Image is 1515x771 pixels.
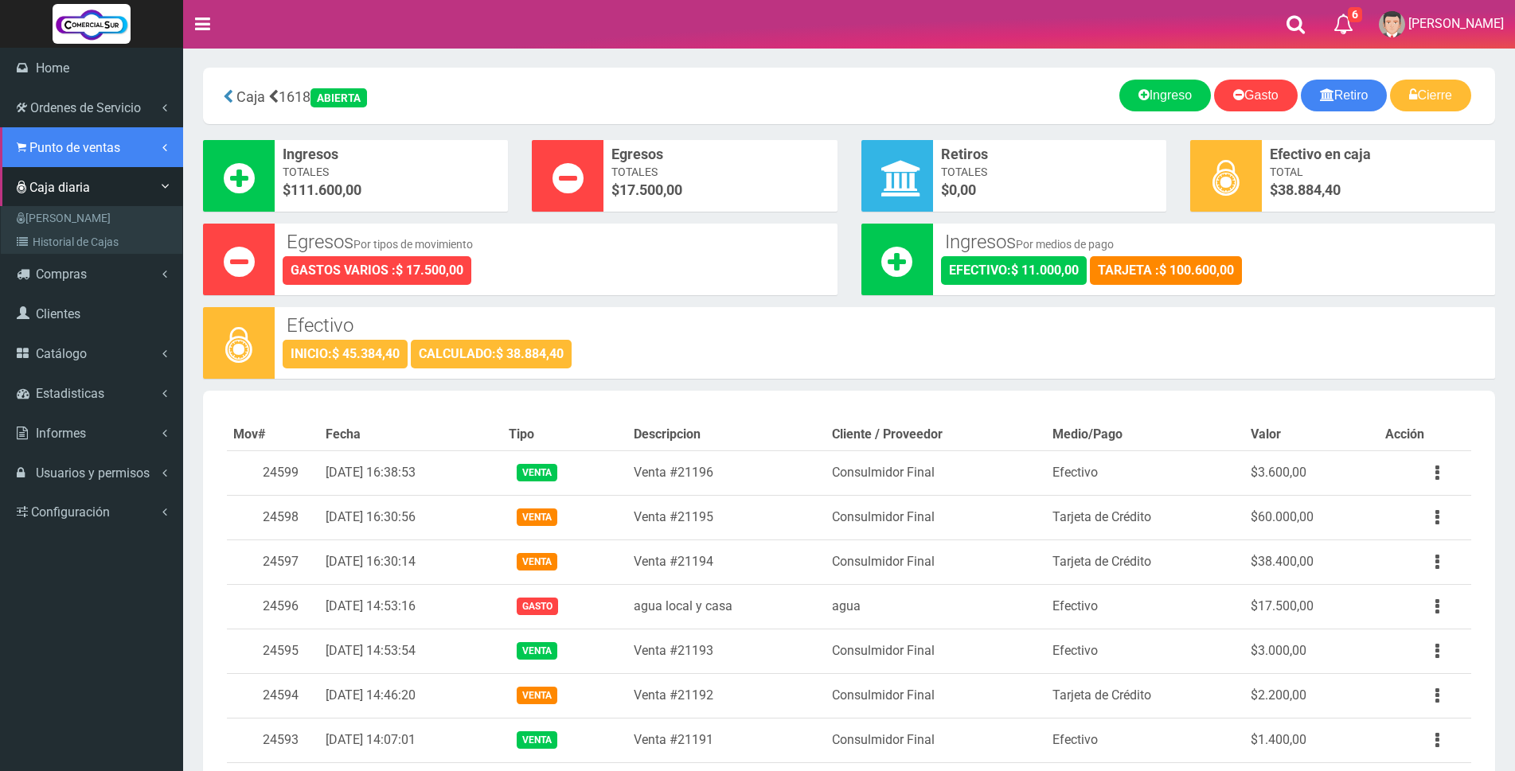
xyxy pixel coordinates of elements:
[1046,419,1244,450] th: Medio/Pago
[411,340,572,368] div: CALCULADO:
[5,230,182,254] a: Historial de Cajas
[1016,238,1114,251] small: Por medios de pago
[627,629,826,673] td: Venta #21193
[1244,584,1379,629] td: $17.500,00
[941,164,1158,180] span: Totales
[1244,539,1379,584] td: $38.400,00
[826,584,1045,629] td: agua
[517,687,557,703] span: Venta
[627,419,826,450] th: Descripcion
[611,180,829,201] span: $
[619,181,682,198] font: 17.500,00
[1214,80,1298,111] a: Gasto
[319,539,502,584] td: [DATE] 16:30:14
[826,419,1045,450] th: Cliente / Proveedor
[1348,7,1362,22] span: 6
[1244,419,1379,450] th: Valor
[826,629,1045,673] td: Consulmidor Final
[36,465,150,481] span: Usuarios y permisos
[627,450,826,495] td: Venta #21196
[283,144,500,165] span: Ingresos
[30,100,141,115] span: Ordenes de Servicio
[1046,629,1244,673] td: Efectivo
[353,238,473,251] small: Por tipos de movimiento
[1046,584,1244,629] td: Efectivo
[826,450,1045,495] td: Consulmidor Final
[283,256,471,285] div: GASTOS VARIOS :
[36,306,80,321] span: Clientes
[319,450,502,495] td: [DATE] 16:38:53
[31,504,110,520] span: Configuración
[826,495,1045,539] td: Consulmidor Final
[941,144,1158,165] span: Retiros
[227,629,319,673] td: 24595
[949,181,976,198] font: 0,00
[1046,718,1244,762] td: Efectivo
[36,346,87,361] span: Catálogo
[517,642,557,659] span: Venta
[1270,180,1487,201] span: $
[502,419,627,450] th: Tipo
[496,346,564,361] strong: $ 38.884,40
[1011,263,1079,278] strong: $ 11.000,00
[1390,80,1471,111] a: Cierre
[627,539,826,584] td: Venta #21194
[227,450,319,495] td: 24599
[941,180,1158,201] span: $
[319,419,502,450] th: Fecha
[1301,80,1388,111] a: Retiro
[1270,144,1487,165] span: Efectivo en caja
[291,181,361,198] font: 111.600,00
[517,464,557,481] span: Venta
[941,256,1087,285] div: EFECTIVO:
[611,144,829,165] span: Egresos
[1119,80,1211,111] a: Ingreso
[287,232,826,252] h3: Egresos
[1046,673,1244,718] td: Tarjeta de Crédito
[283,340,408,368] div: INICIO:
[1244,450,1379,495] td: $3.600,00
[611,164,829,180] span: Totales
[227,495,319,539] td: 24598
[29,180,90,195] span: Caja diaria
[627,584,826,629] td: agua local y casa
[1046,450,1244,495] td: Efectivo
[396,263,463,278] strong: $ 17.500,00
[627,673,826,718] td: Venta #21192
[36,60,69,76] span: Home
[517,598,558,614] span: Gasto
[1244,718,1379,762] td: $1.400,00
[283,180,500,201] span: $
[227,419,319,450] th: Mov#
[1408,16,1504,31] span: [PERSON_NAME]
[283,164,500,180] span: Totales
[1244,673,1379,718] td: $2.200,00
[1244,495,1379,539] td: $60.000,00
[1244,629,1379,673] td: $3.000,00
[517,553,557,570] span: Venta
[29,140,120,155] span: Punto de ventas
[215,80,638,112] div: 1618
[319,584,502,629] td: [DATE] 14:53:16
[1278,181,1341,198] span: 38.884,40
[826,539,1045,584] td: Consulmidor Final
[310,88,367,107] div: ABIERTA
[227,673,319,718] td: 24594
[36,267,87,282] span: Compras
[227,718,319,762] td: 24593
[319,673,502,718] td: [DATE] 14:46:20
[53,4,131,44] img: Logo grande
[287,315,1483,336] h3: Efectivo
[826,673,1045,718] td: Consulmidor Final
[517,508,557,525] span: Venta
[36,386,104,401] span: Estadisticas
[945,232,1484,252] h3: Ingresos
[1090,256,1242,285] div: TARJETA :
[227,539,319,584] td: 24597
[319,495,502,539] td: [DATE] 16:30:56
[5,206,182,230] a: [PERSON_NAME]
[826,718,1045,762] td: Consulmidor Final
[319,629,502,673] td: [DATE] 14:53:54
[517,731,557,748] span: Venta
[627,718,826,762] td: Venta #21191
